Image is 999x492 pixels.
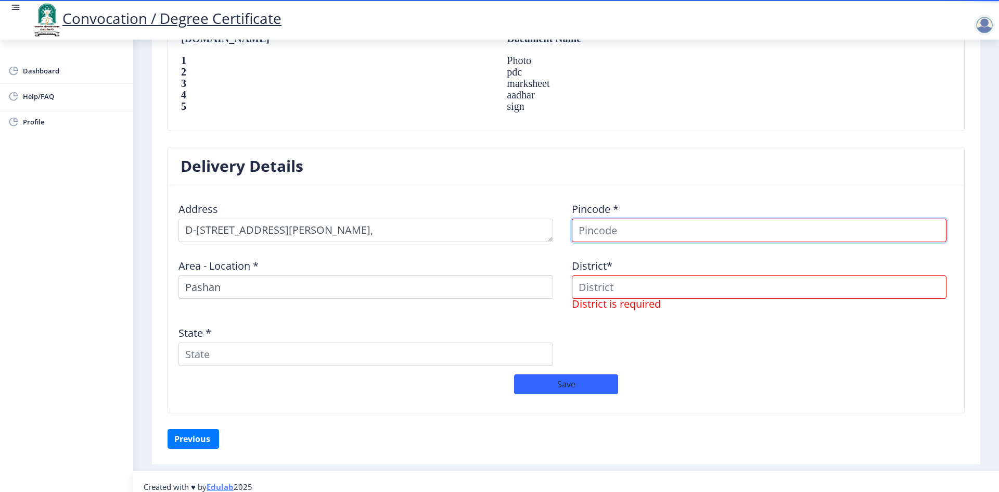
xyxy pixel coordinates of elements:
[181,100,496,112] th: 5
[23,65,125,77] span: Dashboard
[572,275,946,299] input: District
[168,429,219,449] button: Previous ‍
[23,116,125,128] span: Profile
[181,66,496,78] th: 2
[496,78,797,89] td: marksheet
[178,343,553,366] input: State
[572,261,612,271] label: District*
[178,204,218,215] label: Address
[181,156,303,176] h3: Delivery Details
[144,482,252,492] span: Created with ♥ by 2025
[178,328,211,338] label: State *
[181,55,496,66] th: 1
[178,261,259,271] label: Area - Location *
[572,219,946,242] input: Pincode
[496,89,797,100] td: aadhar
[496,100,797,112] td: sign
[181,78,496,89] th: 3
[572,297,661,311] span: District is required
[31,8,281,28] a: Convocation / Degree Certificate
[31,2,62,37] img: logo
[207,482,234,492] a: Edulab
[572,204,619,215] label: Pincode *
[514,374,618,394] button: Save
[178,275,553,299] input: Area - Location
[181,89,496,100] th: 4
[496,66,797,78] td: pdc
[496,55,797,66] td: Photo
[23,90,125,103] span: Help/FAQ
